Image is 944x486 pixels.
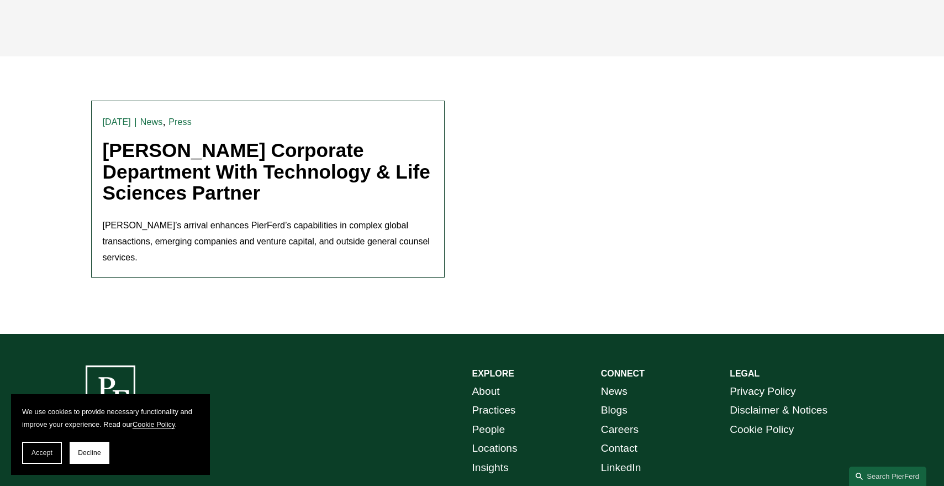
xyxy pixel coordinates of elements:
strong: EXPLORE [472,369,514,378]
a: Cookie Policy [730,420,794,440]
a: About [472,382,500,401]
a: Cookie Policy [133,420,175,428]
a: Blogs [601,401,627,420]
a: Press [168,117,192,127]
a: LinkedIn [601,458,641,478]
p: We use cookies to provide necessary functionality and improve your experience. Read our . [22,405,199,431]
time: [DATE] [103,118,131,127]
a: News [140,117,163,127]
a: Privacy Policy [730,382,795,401]
a: Practices [472,401,516,420]
span: Decline [78,449,101,457]
a: Locations [472,439,518,458]
a: Contact [601,439,637,458]
section: Cookie banner [11,394,210,475]
p: [PERSON_NAME]’s arrival enhances PierFerd’s capabilities in complex global transactions, emerging... [103,218,433,265]
button: Accept [22,442,62,464]
strong: CONNECT [601,369,645,378]
a: Careers [601,420,639,440]
span: , [162,116,165,127]
a: Insights [472,458,509,478]
strong: LEGAL [730,369,760,378]
a: [PERSON_NAME] Corporate Department With Technology & Life Sciences Partner [103,139,430,203]
a: News [601,382,627,401]
a: Disclaimer & Notices [730,401,827,420]
span: Accept [31,449,52,457]
a: People [472,420,505,440]
button: Decline [70,442,109,464]
a: Search this site [849,467,926,486]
